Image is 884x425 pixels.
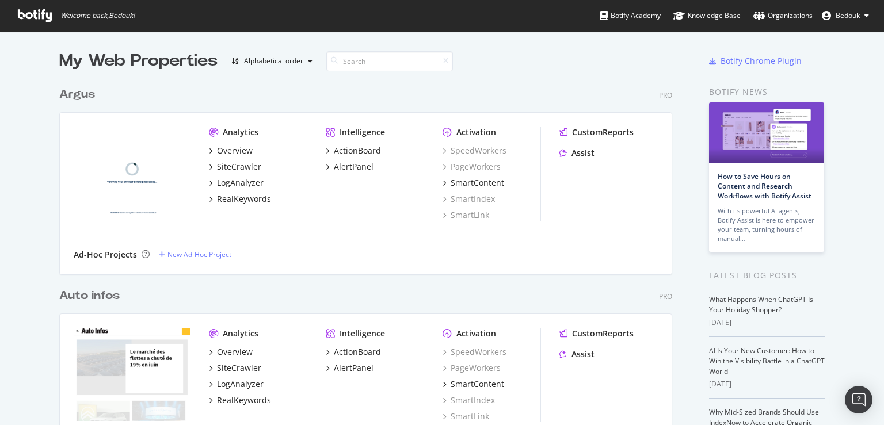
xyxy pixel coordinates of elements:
div: Argus [59,86,95,103]
div: Botify Chrome Plugin [721,55,802,67]
button: Alphabetical order [227,52,317,70]
span: Welcome back, Bedouk ! [60,11,135,20]
a: SmartLink [443,209,489,221]
a: Assist [559,349,595,360]
div: Pro [659,292,672,301]
div: Knowledge Base [673,10,741,21]
div: Activation [456,328,496,339]
a: How to Save Hours on Content and Research Workflows with Botify Assist [718,171,811,201]
div: Activation [456,127,496,138]
a: SiteCrawler [209,161,261,173]
div: Assist [571,147,595,159]
div: SmartContent [451,378,504,390]
a: LogAnalyzer [209,177,264,189]
a: SiteCrawler [209,362,261,374]
a: SpeedWorkers [443,145,506,156]
div: With its powerful AI agents, Botify Assist is here to empower your team, turning hours of manual… [718,206,816,243]
div: New Ad-Hoc Project [167,250,231,259]
img: auto-infos.fr [74,328,190,421]
img: How to Save Hours on Content and Research Workflows with Botify Assist [709,102,824,163]
div: LogAnalyzer [217,177,264,189]
a: CustomReports [559,127,634,138]
div: Organizations [753,10,813,21]
div: SmartContent [451,177,504,189]
div: Open Intercom Messenger [845,386,872,413]
div: ActionBoard [334,145,381,156]
a: ActionBoard [326,346,381,358]
div: Botify Academy [600,10,661,21]
div: CustomReports [572,127,634,138]
a: PageWorkers [443,161,501,173]
a: SmartContent [443,378,504,390]
a: PageWorkers [443,362,501,374]
span: Bedouk [836,10,860,20]
div: Overview [217,145,253,156]
div: CustomReports [572,328,634,339]
div: Analytics [223,127,258,138]
img: argusdelassurance.com [74,127,190,220]
div: [DATE] [709,379,825,389]
div: Intelligence [340,127,385,138]
div: Botify news [709,86,825,98]
a: Auto infos [59,288,124,304]
a: AlertPanel [326,161,374,173]
a: RealKeywords [209,193,271,205]
a: AI Is Your New Customer: How to Win the Visibility Battle in a ChatGPT World [709,346,825,376]
div: Overview [217,346,253,358]
div: Ad-Hoc Projects [74,249,137,261]
a: SpeedWorkers [443,346,506,358]
a: LogAnalyzer [209,378,264,390]
div: SiteCrawler [217,161,261,173]
a: Assist [559,147,595,159]
a: What Happens When ChatGPT Is Your Holiday Shopper? [709,294,813,315]
a: Botify Chrome Plugin [709,55,802,67]
div: AlertPanel [334,362,374,374]
div: ActionBoard [334,346,381,358]
div: Analytics [223,328,258,339]
div: Auto infos [59,288,120,304]
a: Argus [59,86,100,103]
div: RealKeywords [217,193,271,205]
div: My Web Properties [59,49,218,72]
div: Alphabetical order [244,58,303,64]
a: SmartContent [443,177,504,189]
a: Overview [209,346,253,358]
div: SiteCrawler [217,362,261,374]
div: AlertPanel [334,161,374,173]
a: RealKeywords [209,395,271,406]
a: New Ad-Hoc Project [159,250,231,259]
a: Overview [209,145,253,156]
a: SmartIndex [443,395,495,406]
div: Assist [571,349,595,360]
div: LogAnalyzer [217,378,264,390]
div: Intelligence [340,328,385,339]
a: SmartIndex [443,193,495,205]
input: Search [326,51,453,71]
a: SmartLink [443,411,489,422]
div: [DATE] [709,317,825,328]
a: CustomReports [559,328,634,339]
div: Pro [659,90,672,100]
button: Bedouk [813,6,878,25]
div: RealKeywords [217,395,271,406]
div: Latest Blog Posts [709,269,825,282]
a: AlertPanel [326,362,374,374]
a: ActionBoard [326,145,381,156]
